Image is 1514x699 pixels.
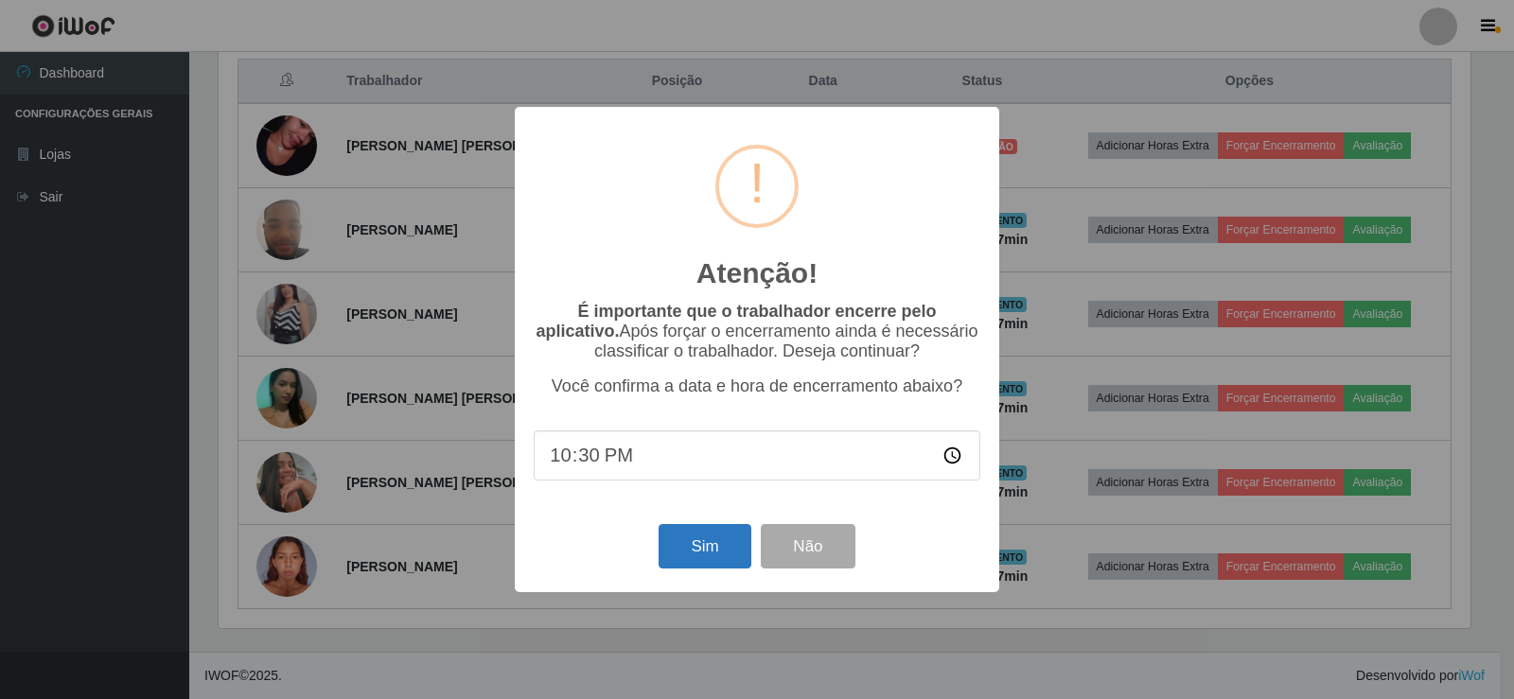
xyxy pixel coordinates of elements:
button: Sim [659,524,750,568]
p: Você confirma a data e hora de encerramento abaixo? [534,376,980,396]
b: É importante que o trabalhador encerre pelo aplicativo. [536,302,936,341]
button: Não [761,524,854,568]
h2: Atenção! [696,256,818,290]
p: Após forçar o encerramento ainda é necessário classificar o trabalhador. Deseja continuar? [534,302,980,361]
